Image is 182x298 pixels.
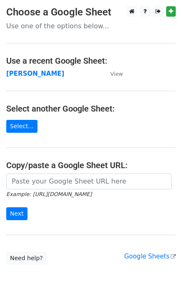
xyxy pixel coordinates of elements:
h3: Choose a Google Sheet [6,6,176,18]
p: Use one of the options below... [6,22,176,30]
a: Google Sheets [124,253,176,260]
a: Need help? [6,252,47,265]
a: View [102,70,123,77]
a: Select... [6,120,37,133]
h4: Copy/paste a Google Sheet URL: [6,160,176,170]
input: Paste your Google Sheet URL here [6,174,172,189]
small: Example: [URL][DOMAIN_NAME] [6,191,92,197]
input: Next [6,207,27,220]
small: View [110,71,123,77]
a: [PERSON_NAME] [6,70,64,77]
h4: Select another Google Sheet: [6,104,176,114]
h4: Use a recent Google Sheet: [6,56,176,66]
